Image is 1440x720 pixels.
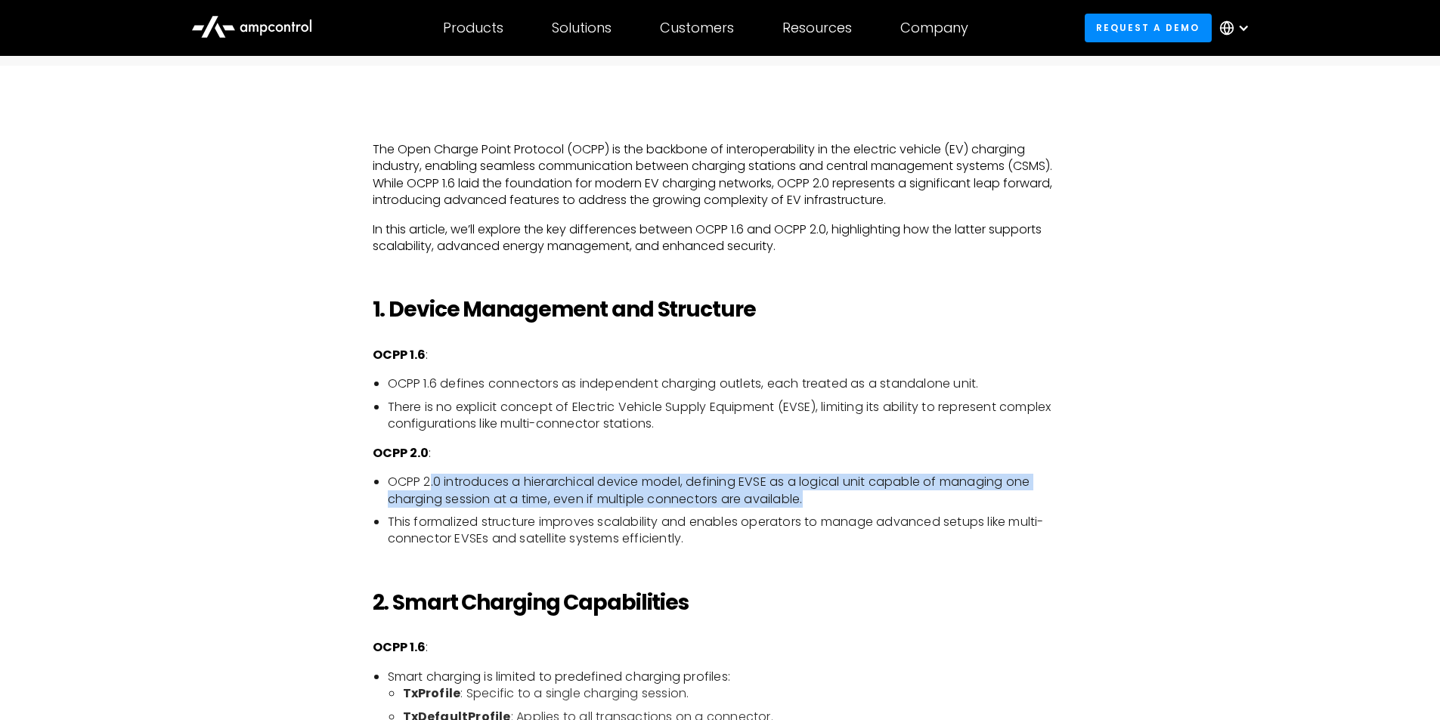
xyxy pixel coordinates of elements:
li: There is no explicit concept of Electric Vehicle Supply Equipment (EVSE), limiting its ability to... [388,399,1068,433]
li: OCPP 2.0 introduces a hierarchical device model, defining EVSE as a logical unit capable of manag... [388,474,1068,508]
strong: TxProfile [403,684,461,702]
a: Request a demo [1085,14,1212,42]
strong: 1. Device Management and Structure [373,295,756,324]
li: This formalized structure improves scalability and enables operators to manage advanced setups li... [388,514,1068,548]
p: The Open Charge Point Protocol (OCPP) is the backbone of interoperability in the electric vehicle... [373,141,1068,209]
div: Products [443,20,503,36]
p: In this article, we’ll explore the key differences between OCPP 1.6 and OCPP 2.0, highlighting ho... [373,221,1068,255]
div: Solutions [552,20,612,36]
div: Customers [660,20,734,36]
li: : Specific to a single charging session. [403,685,1068,702]
p: : [373,445,1068,462]
p: : [373,347,1068,363]
p: : [373,639,1068,656]
strong: 2. Smart Charging Capabilities [373,588,689,617]
strong: OCPP 1.6 [373,638,426,656]
strong: OCPP 1.6 [373,346,426,363]
strong: OCPP 2.0 [373,444,429,462]
div: Resources [782,20,852,36]
li: OCPP 1.6 defines connectors as independent charging outlets, each treated as a standalone unit. [388,375,1068,392]
div: Company [900,20,968,36]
